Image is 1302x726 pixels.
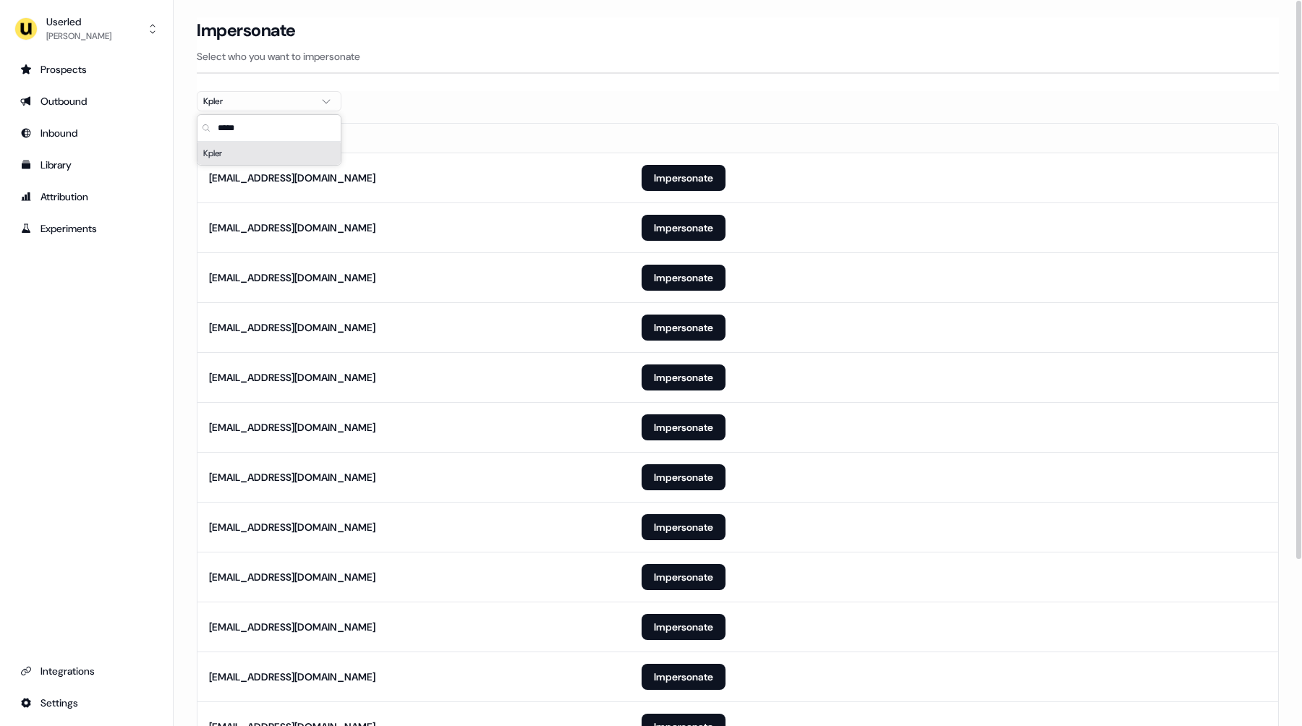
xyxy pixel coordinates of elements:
p: Select who you want to impersonate [197,49,1279,64]
div: Userled [46,14,111,29]
div: Library [20,158,153,172]
a: Go to templates [12,153,161,176]
div: Settings [20,696,153,710]
button: Impersonate [642,614,726,640]
button: Impersonate [642,514,726,540]
div: [EMAIL_ADDRESS][DOMAIN_NAME] [209,570,375,584]
div: Integrations [20,664,153,678]
button: Impersonate [642,165,726,191]
div: Suggestions [197,142,341,165]
a: Go to integrations [12,659,161,683]
a: Go to outbound experience [12,90,161,113]
button: Impersonate [642,315,726,341]
div: Kpler [203,94,312,108]
button: Impersonate [642,364,726,390]
a: Go to experiments [12,217,161,240]
div: [EMAIL_ADDRESS][DOMAIN_NAME] [209,520,375,534]
div: [EMAIL_ADDRESS][DOMAIN_NAME] [209,620,375,634]
div: [PERSON_NAME] [46,29,111,43]
h3: Impersonate [197,20,296,41]
div: [EMAIL_ADDRESS][DOMAIN_NAME] [209,171,375,185]
button: Impersonate [642,215,726,241]
a: Go to attribution [12,185,161,208]
div: [EMAIL_ADDRESS][DOMAIN_NAME] [209,221,375,235]
div: Attribution [20,189,153,204]
div: [EMAIL_ADDRESS][DOMAIN_NAME] [209,470,375,484]
div: [EMAIL_ADDRESS][DOMAIN_NAME] [209,670,375,684]
a: Go to integrations [12,691,161,714]
button: Impersonate [642,664,726,690]
button: Impersonate [642,265,726,291]
div: [EMAIL_ADDRESS][DOMAIN_NAME] [209,320,375,335]
div: Outbound [20,94,153,108]
div: Kpler [197,142,341,165]
a: Go to prospects [12,58,161,81]
div: Prospects [20,62,153,77]
div: [EMAIL_ADDRESS][DOMAIN_NAME] [209,420,375,435]
button: Impersonate [642,464,726,490]
div: Experiments [20,221,153,236]
button: Userled[PERSON_NAME] [12,12,161,46]
th: Email [197,124,630,153]
button: Impersonate [642,564,726,590]
div: Inbound [20,126,153,140]
div: [EMAIL_ADDRESS][DOMAIN_NAME] [209,370,375,385]
button: Impersonate [642,414,726,440]
a: Go to Inbound [12,121,161,145]
button: Kpler [197,91,341,111]
div: [EMAIL_ADDRESS][DOMAIN_NAME] [209,270,375,285]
